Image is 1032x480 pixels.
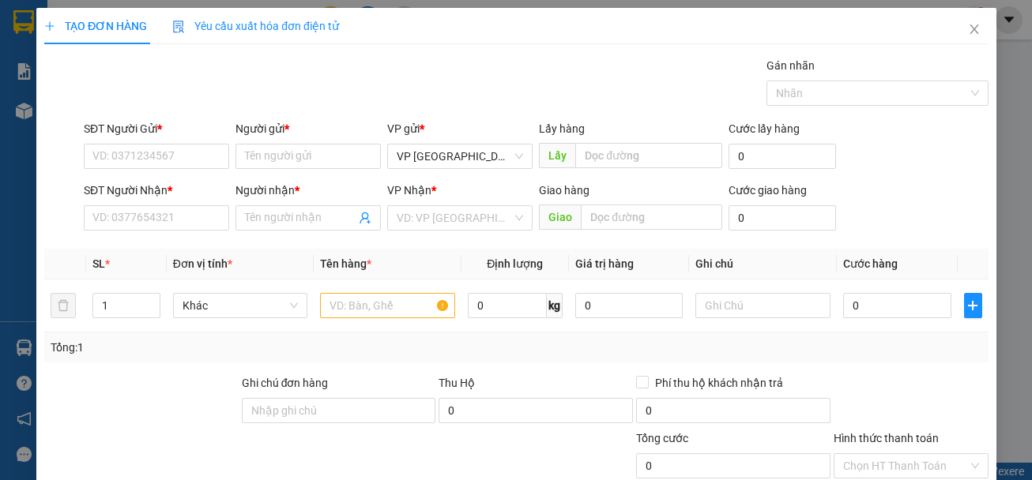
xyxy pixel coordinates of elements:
span: Định lượng [487,257,543,270]
div: SĐT Người Nhận [84,182,229,199]
span: VP Nha Trang xe Limousine [397,144,523,168]
label: Cước lấy hàng [729,122,800,135]
button: Close [951,8,996,52]
input: Ghi chú đơn hàng [241,398,435,423]
span: user-add [359,212,371,224]
img: icon [172,21,185,33]
span: Thu Hộ [439,377,475,389]
span: Yêu cầu xuất hóa đơn điện tử [172,20,339,32]
label: Hình thức thanh toán [833,432,938,444]
div: SĐT Người Gửi [84,120,229,137]
span: Phí thu hộ khách nhận trả [649,374,789,392]
input: Dọc đường [575,143,722,168]
div: VP gửi [387,120,533,137]
span: Giao [539,204,581,230]
div: Người gửi [235,120,381,137]
input: Ghi Chú [695,293,830,318]
input: Cước giao hàng [729,205,836,231]
span: Lấy hàng [539,122,585,135]
span: Khác [182,294,298,317]
span: plus [964,299,981,312]
span: Giá trị hàng [574,257,633,270]
span: Giao hàng [539,184,589,197]
div: Tổng: 1 [51,339,400,356]
button: plus [963,293,981,318]
span: TẠO ĐƠN HÀNG [44,20,147,32]
input: Dọc đường [581,204,722,230]
span: plus [44,21,55,32]
span: Lấy [539,143,575,168]
span: close [967,23,980,36]
label: Cước giao hàng [729,184,807,197]
span: Tổng cước [636,432,688,444]
button: delete [51,293,76,318]
label: Gán nhãn [766,59,815,72]
span: Đơn vị tính [172,257,232,270]
span: Tên hàng [320,257,371,270]
span: VP Nhận [387,184,431,197]
th: Ghi chú [689,249,837,279]
span: Cước hàng [843,257,898,270]
input: VD: Bàn, Ghế [320,293,455,318]
input: Cước lấy hàng [729,144,836,169]
input: 0 [574,293,683,318]
span: SL [92,257,105,270]
span: kg [546,293,562,318]
div: Người nhận [235,182,381,199]
label: Ghi chú đơn hàng [241,377,328,389]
